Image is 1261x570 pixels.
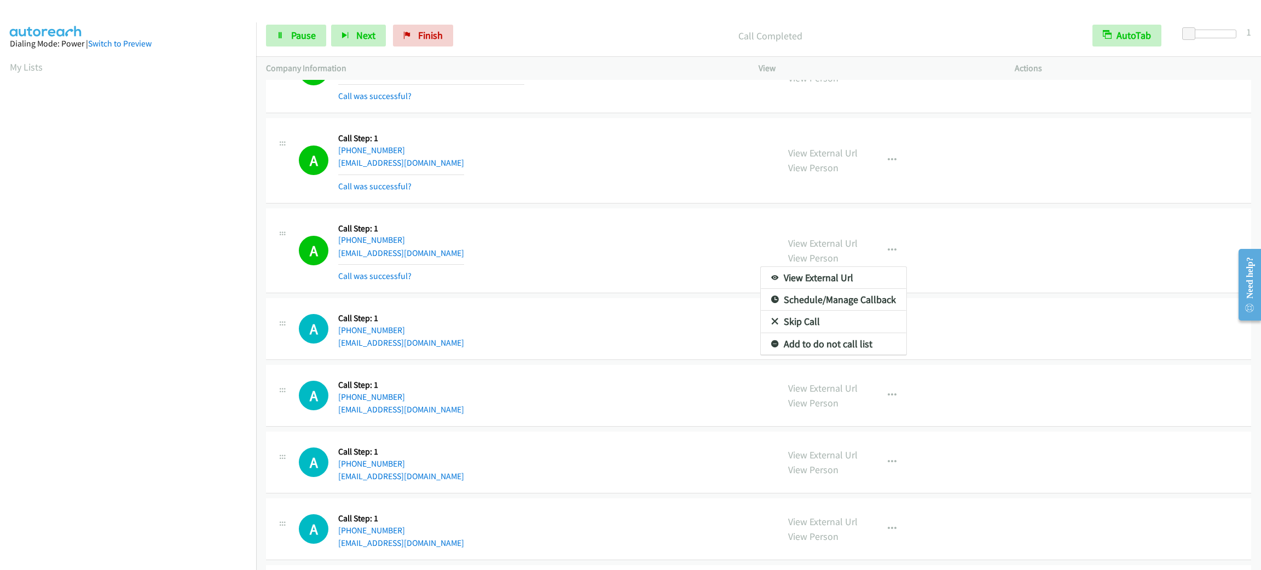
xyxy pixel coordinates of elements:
h1: A [299,514,328,544]
div: The call is yet to be attempted [299,514,328,544]
h1: A [299,447,328,477]
a: Switch to Preview [88,38,152,49]
a: View External Url [761,267,906,289]
a: Skip Call [761,311,906,333]
h1: A [299,381,328,410]
a: Add to do not call list [761,333,906,355]
div: Dialing Mode: Power | [10,37,246,50]
a: My Lists [10,61,43,73]
iframe: Resource Center [1229,241,1261,328]
a: Schedule/Manage Callback [761,289,906,311]
h1: A [299,314,328,344]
